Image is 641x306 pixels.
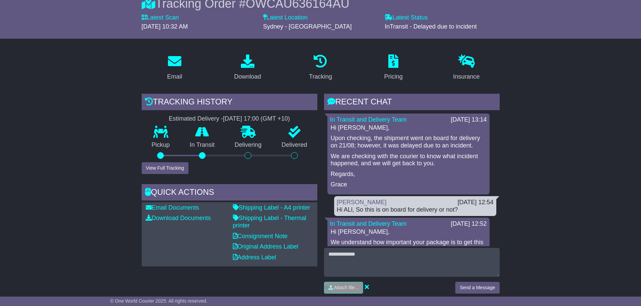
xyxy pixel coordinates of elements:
[142,162,188,174] button: View Full Tracking
[167,72,182,81] div: Email
[142,141,180,149] p: Pickup
[223,115,290,123] div: [DATE] 17:00 (GMT +10)
[305,52,336,84] a: Tracking
[233,204,310,211] a: Shipping Label - A4 printer
[331,135,486,149] p: Upon checking, the shipment went on board for delivery on 21/08; however, it was delayed due to a...
[233,243,298,250] a: Original Address Label
[451,116,487,124] div: [DATE] 13:14
[331,239,486,275] p: We understand how important your package is to get this delivered, but due to unforeseen events t...
[458,199,494,206] div: [DATE] 12:54
[324,94,500,112] div: RECENT CHAT
[451,220,487,228] div: [DATE] 12:52
[330,220,407,227] a: In Transit and Delivery Team
[384,72,403,81] div: Pricing
[146,215,211,221] a: Download Documents
[331,181,486,188] p: Grace
[142,184,317,202] div: Quick Actions
[233,233,288,239] a: Consignment Note
[263,14,308,21] label: Latest Location
[234,72,261,81] div: Download
[453,72,480,81] div: Insurance
[142,115,317,123] div: Estimated Delivery -
[385,14,428,21] label: Latest Status
[230,52,265,84] a: Download
[337,199,387,206] a: [PERSON_NAME]
[272,141,317,149] p: Delivered
[180,141,225,149] p: In Transit
[337,206,494,214] div: Hi ALl, So this is on board for delivery or not?
[233,254,276,261] a: Address Label
[142,23,188,30] span: [DATE] 10:32 AM
[163,52,186,84] a: Email
[309,72,332,81] div: Tracking
[331,171,486,178] p: Regards,
[142,94,317,112] div: Tracking history
[110,298,208,304] span: © One World Courier 2025. All rights reserved.
[449,52,484,84] a: Insurance
[146,204,199,211] a: Email Documents
[380,52,407,84] a: Pricing
[330,116,407,123] a: In Transit and Delivery Team
[331,153,486,167] p: We are checking with the courier to know what incident happened, and we will get back to you.
[225,141,272,149] p: Delivering
[331,124,486,132] p: Hi [PERSON_NAME],
[385,23,476,30] span: InTransit - Delayed due to incident
[233,215,307,229] a: Shipping Label - Thermal printer
[331,228,486,236] p: Hi [PERSON_NAME],
[142,14,179,21] label: Latest Scan
[455,282,499,294] button: Send a Message
[263,23,352,30] span: Sydney - [GEOGRAPHIC_DATA]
